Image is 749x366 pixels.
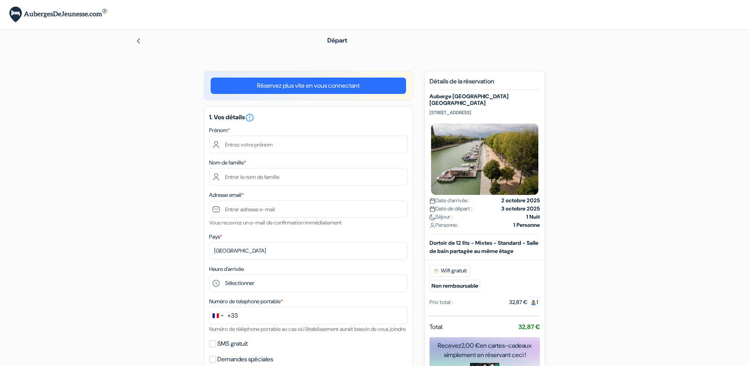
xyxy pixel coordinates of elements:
[209,159,246,167] label: Nom de famille
[327,36,347,44] span: Départ
[245,113,254,121] a: error_outline
[518,323,540,331] strong: 32,87 €
[501,196,540,205] strong: 2 octobre 2025
[430,341,540,360] div: Recevez en cartes-cadeaux simplement en réservant ceci !
[209,307,238,324] button: Change country, selected France (+33)
[209,233,222,241] label: Pays
[209,325,406,332] small: Numéro de téléphone portable au cas où l'établissement aurait besoin de vous joindre
[433,268,439,274] img: free_wifi.svg
[430,298,453,306] div: Prix total :
[217,338,248,349] label: SMS gratuit
[209,126,230,134] label: Prénom
[209,219,342,226] small: Vous recevrez un e-mail de confirmation immédiatement
[526,213,540,221] strong: 1 Nuit
[430,196,470,205] span: Date d'arrivée :
[209,297,283,306] label: Numéro de telephone portable
[430,213,453,221] span: Séjour :
[430,78,540,90] h5: Détails de la réservation
[501,205,540,213] strong: 3 octobre 2025
[430,265,470,277] span: Wifi gratuit
[209,136,408,153] input: Entrez votre prénom
[527,297,540,308] span: 1
[211,78,406,94] a: Réservez plus vite en vous connectant
[531,300,536,306] img: guest.svg
[430,198,435,204] img: calendar.svg
[509,298,540,306] div: 32,87 €
[430,280,480,292] small: Non remboursable
[209,113,408,122] h5: 1. Vos détails
[461,341,480,350] span: 2,00 €
[209,200,408,218] input: Entrer adresse e-mail
[430,239,538,255] b: Dortoir de 12 lits - Mixtes - Standard - Salle de bain partagée au même étage
[245,113,254,122] i: error_outline
[430,205,472,213] span: Date de départ :
[430,93,540,106] h5: Auberge [GEOGRAPHIC_DATA] [GEOGRAPHIC_DATA]
[217,354,273,365] label: Demandes spéciales
[513,221,540,229] strong: 1 Personne
[430,214,435,220] img: moon.svg
[430,322,443,332] span: Total:
[227,311,238,320] div: +33
[9,7,107,23] img: AubergesDeJeunesse.com
[209,168,408,186] input: Entrer le nom de famille
[430,223,435,228] img: user_icon.svg
[430,110,540,116] p: [STREET_ADDRESS]
[135,38,142,44] img: left_arrow.svg
[430,206,435,212] img: calendar.svg
[430,221,459,229] span: Personne :
[209,265,244,273] label: Heure d'arrivée
[209,191,244,199] label: Adresse email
